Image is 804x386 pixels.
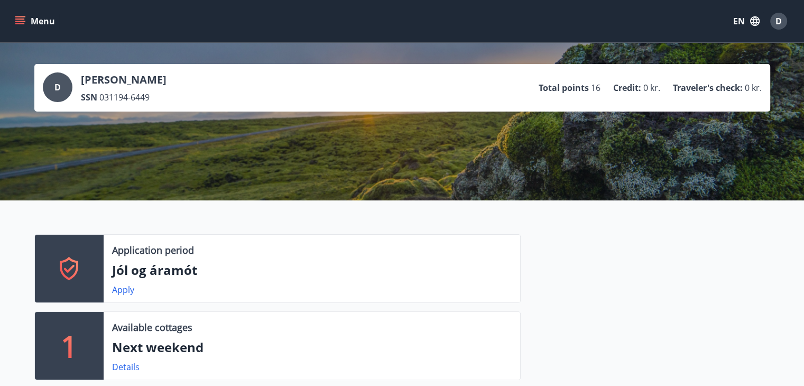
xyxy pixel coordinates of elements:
[539,82,589,94] p: Total points
[673,82,743,94] p: Traveler's check :
[112,320,192,334] p: Available cottages
[775,15,782,27] span: D
[54,81,61,93] span: D
[591,82,600,94] span: 16
[99,91,150,103] span: 031194-6449
[61,326,78,366] p: 1
[112,338,512,356] p: Next weekend
[729,12,764,31] button: EN
[81,91,97,103] p: SSN
[81,72,167,87] p: [PERSON_NAME]
[13,12,59,31] button: menu
[613,82,641,94] p: Credit :
[112,261,512,279] p: Jól og áramót
[643,82,660,94] span: 0 kr.
[766,8,791,34] button: D
[112,361,140,373] a: Details
[745,82,762,94] span: 0 kr.
[112,284,134,296] a: Apply
[112,243,194,257] p: Application period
